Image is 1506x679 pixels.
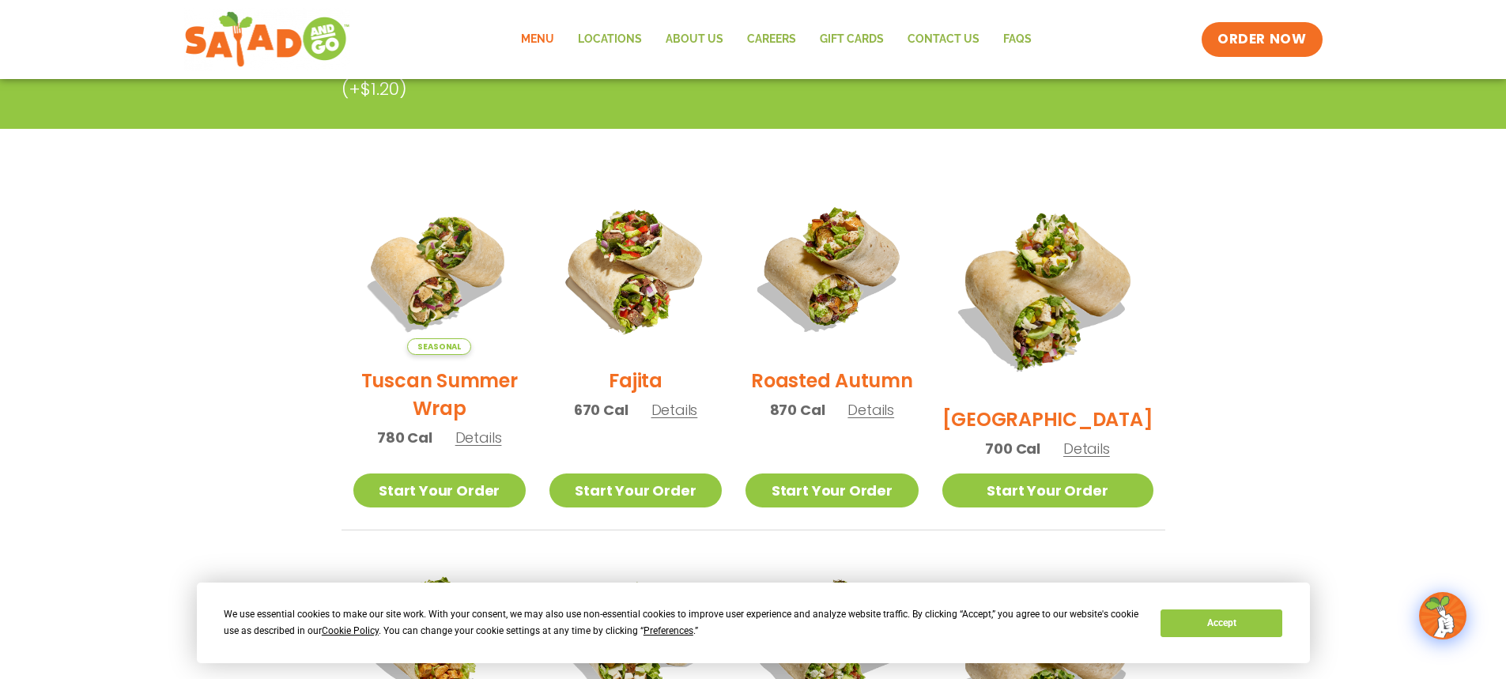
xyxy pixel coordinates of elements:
span: 780 Cal [377,427,432,448]
a: GIFT CARDS [808,21,896,58]
h2: [GEOGRAPHIC_DATA] [942,406,1153,433]
img: Product photo for BBQ Ranch Wrap [942,183,1153,394]
span: Details [847,400,894,420]
span: Details [1063,439,1110,458]
h2: Tuscan Summer Wrap [353,367,526,422]
img: Product photo for Tuscan Summer Wrap [353,183,526,355]
button: Accept [1161,609,1282,637]
nav: Menu [509,21,1044,58]
a: Menu [509,21,566,58]
span: 700 Cal [985,438,1040,459]
a: About Us [654,21,735,58]
img: Product photo for Fajita Wrap [549,183,722,355]
img: Product photo for Roasted Autumn Wrap [745,183,918,355]
h2: Roasted Autumn [751,367,913,394]
img: wpChatIcon [1421,594,1465,638]
a: Careers [735,21,808,58]
img: new-SAG-logo-768×292 [184,8,351,71]
span: Cookie Policy [322,625,379,636]
a: Start Your Order [549,473,722,507]
span: Preferences [644,625,693,636]
a: Start Your Order [353,473,526,507]
span: Details [455,428,502,447]
span: 870 Cal [770,399,825,421]
a: ORDER NOW [1202,22,1322,57]
span: Seasonal [407,338,471,355]
a: FAQs [991,21,1044,58]
span: 670 Cal [574,399,628,421]
a: Start Your Order [745,473,918,507]
div: We use essential cookies to make our site work. With your consent, we may also use non-essential ... [224,606,1142,639]
a: Locations [566,21,654,58]
span: Details [651,400,698,420]
h2: Fajita [609,367,662,394]
a: Contact Us [896,21,991,58]
span: ORDER NOW [1217,30,1306,49]
a: Start Your Order [942,473,1153,507]
div: Cookie Consent Prompt [197,583,1310,663]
